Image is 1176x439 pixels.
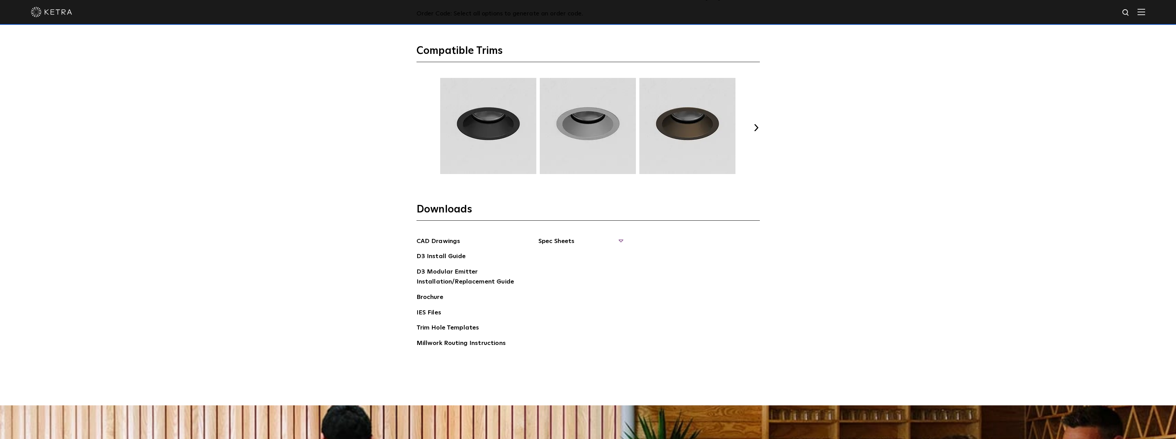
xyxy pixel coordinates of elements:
a: D3 Modular Emitter Installation/Replacement Guide [416,267,520,288]
img: TRM004.webp [638,78,737,174]
img: ketra-logo-2019-white [31,7,72,17]
h3: Compatible Trims [416,44,760,62]
button: Next [753,124,760,131]
span: Spec Sheets [538,236,623,252]
a: D3 Install Guide [416,252,466,263]
a: Millwork Routing Instructions [416,338,506,349]
img: Hamburger%20Nav.svg [1138,9,1145,15]
h3: Downloads [416,203,760,221]
a: Trim Hole Templates [416,323,479,334]
a: CAD Drawings [416,236,460,247]
img: TRM003.webp [539,78,637,174]
a: IES Files [416,308,441,319]
a: Brochure [416,292,443,303]
img: TRM002.webp [439,78,537,174]
img: search icon [1122,9,1130,17]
